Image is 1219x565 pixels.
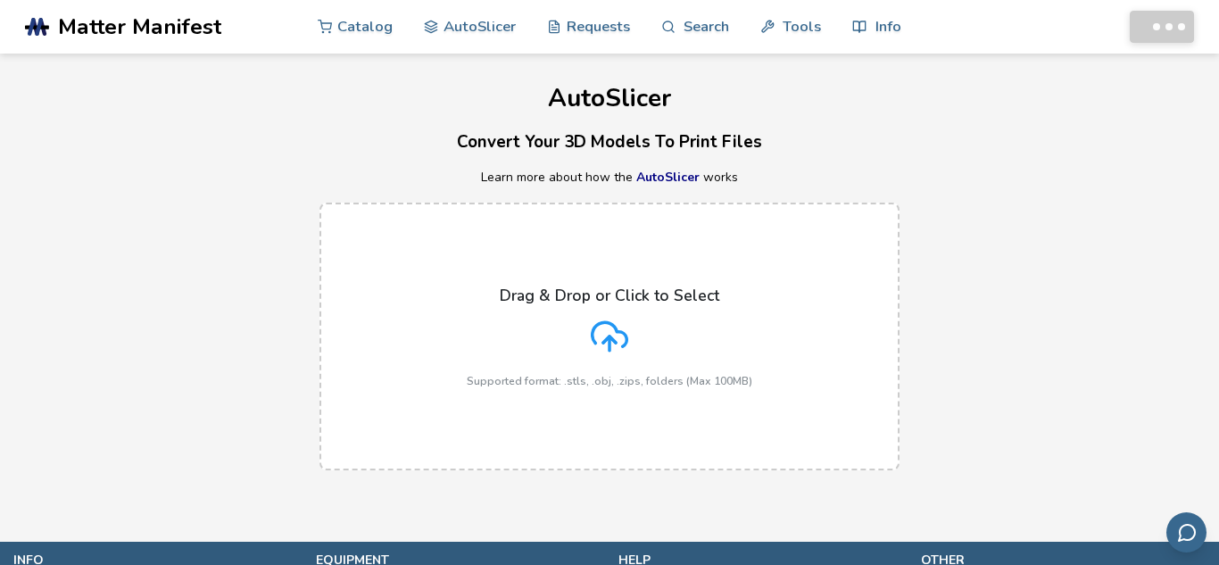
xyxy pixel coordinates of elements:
[636,169,700,186] a: AutoSlicer
[58,14,221,39] span: Matter Manifest
[500,287,719,304] p: Drag & Drop or Click to Select
[1166,512,1207,553] button: Send feedback via email
[467,375,752,387] p: Supported format: .stls, .obj, .zips, folders (Max 100MB)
